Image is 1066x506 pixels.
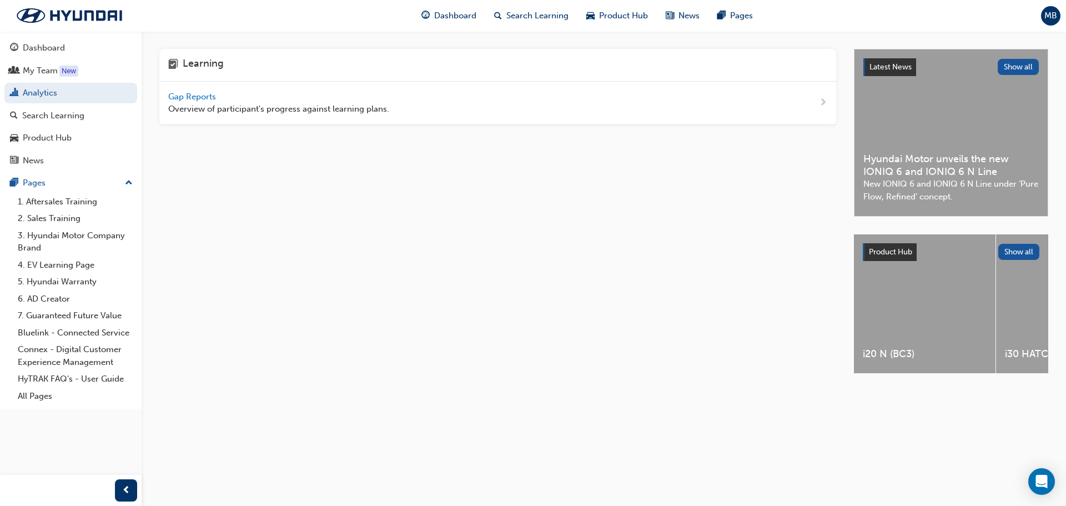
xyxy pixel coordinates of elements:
[4,106,137,126] a: Search Learning
[13,227,137,257] a: 3. Hyundai Motor Company Brand
[863,58,1039,76] a: Latest NewsShow all
[869,247,912,257] span: Product Hub
[23,64,58,77] div: My Team
[23,42,65,54] div: Dashboard
[494,9,502,23] span: search-icon
[863,348,987,360] span: i20 N (BC3)
[4,128,137,148] a: Product Hub
[13,210,137,227] a: 2. Sales Training
[717,9,726,23] span: pages-icon
[577,4,657,27] a: car-iconProduct Hub
[6,4,133,27] img: Trak
[678,9,700,22] span: News
[125,176,133,191] span: up-icon
[10,66,18,76] span: people-icon
[599,9,648,22] span: Product Hub
[1044,9,1057,22] span: MB
[168,103,389,116] span: Overview of participant's progress against learning plans.
[869,62,912,72] span: Latest News
[10,43,18,53] span: guage-icon
[863,153,1039,178] span: Hyundai Motor unveils the new IONIQ 6 and IONIQ 6 N Line
[23,154,44,167] div: News
[122,484,130,498] span: prev-icon
[666,9,674,23] span: news-icon
[13,324,137,342] a: Bluelink - Connected Service
[863,243,1039,261] a: Product HubShow all
[59,66,78,77] div: Tooltip anchor
[506,9,569,22] span: Search Learning
[13,290,137,308] a: 6. AD Creator
[23,132,72,144] div: Product Hub
[10,133,18,143] span: car-icon
[10,178,18,188] span: pages-icon
[159,82,836,125] a: Gap Reports Overview of participant's progress against learning plans.next-icon
[586,9,595,23] span: car-icon
[485,4,577,27] a: search-iconSearch Learning
[657,4,708,27] a: news-iconNews
[4,36,137,173] button: DashboardMy TeamAnalyticsSearch LearningProduct HubNews
[4,151,137,171] a: News
[421,9,430,23] span: guage-icon
[708,4,762,27] a: pages-iconPages
[23,177,46,189] div: Pages
[183,58,224,72] h4: Learning
[10,111,18,121] span: search-icon
[1028,468,1055,495] div: Open Intercom Messenger
[413,4,485,27] a: guage-iconDashboard
[168,58,178,72] span: learning-icon
[13,388,137,405] a: All Pages
[4,61,137,81] a: My Team
[10,88,18,98] span: chart-icon
[13,193,137,211] a: 1. Aftersales Training
[998,244,1040,260] button: Show all
[13,307,137,324] a: 7. Guaranteed Future Value
[10,156,18,166] span: news-icon
[13,273,137,290] a: 5. Hyundai Warranty
[998,59,1039,75] button: Show all
[1041,6,1060,26] button: MB
[4,38,137,58] a: Dashboard
[22,109,84,122] div: Search Learning
[13,370,137,388] a: HyTRAK FAQ's - User Guide
[4,83,137,103] a: Analytics
[730,9,753,22] span: Pages
[434,9,476,22] span: Dashboard
[819,96,827,110] span: next-icon
[4,173,137,193] button: Pages
[13,341,137,370] a: Connex - Digital Customer Experience Management
[863,178,1039,203] span: New IONIQ 6 and IONIQ 6 N Line under ‘Pure Flow, Refined’ concept.
[854,49,1048,217] a: Latest NewsShow allHyundai Motor unveils the new IONIQ 6 and IONIQ 6 N LineNew IONIQ 6 and IONIQ ...
[854,234,995,373] a: i20 N (BC3)
[13,257,137,274] a: 4. EV Learning Page
[168,92,218,102] span: Gap Reports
